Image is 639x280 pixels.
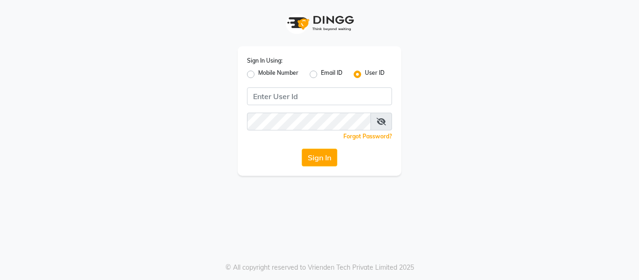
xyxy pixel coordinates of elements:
[247,113,371,130] input: Username
[282,9,357,37] img: logo1.svg
[247,87,392,105] input: Username
[302,149,337,166] button: Sign In
[258,69,298,80] label: Mobile Number
[365,69,385,80] label: User ID
[343,133,392,140] a: Forgot Password?
[321,69,342,80] label: Email ID
[247,57,283,65] label: Sign In Using:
